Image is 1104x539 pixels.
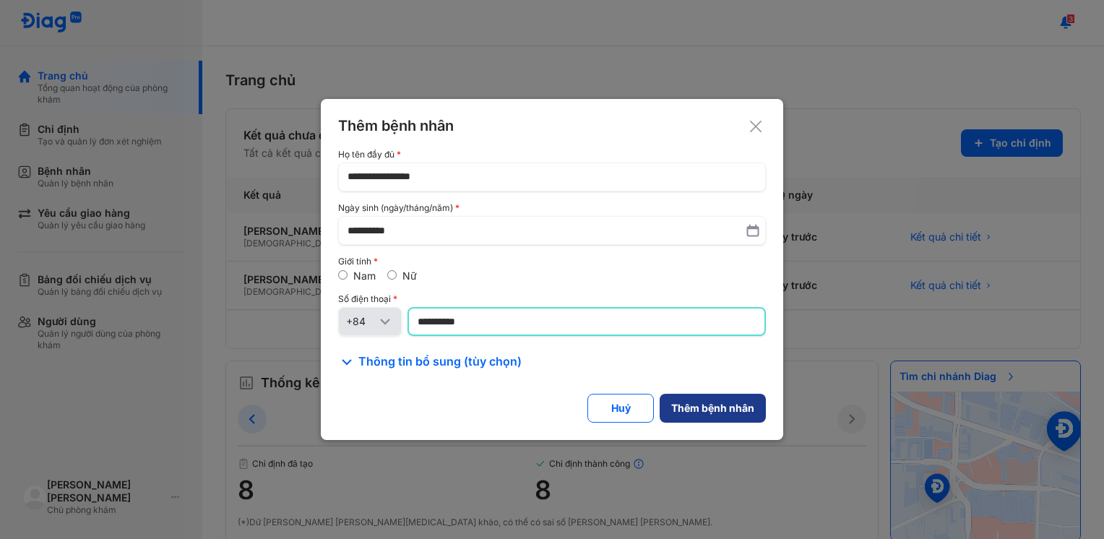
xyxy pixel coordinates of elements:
button: Thêm bệnh nhân [660,394,766,423]
button: Huỷ [587,394,654,423]
div: Số điện thoại [338,294,766,304]
div: Giới tính [338,256,766,267]
div: +84 [346,315,376,328]
div: Ngày sinh (ngày/tháng/năm) [338,203,766,213]
span: Thông tin bổ sung (tùy chọn) [358,353,522,371]
label: Nữ [402,269,417,282]
div: Thêm bệnh nhân [671,402,754,415]
div: Thêm bệnh nhân [338,116,766,135]
label: Nam [353,269,376,282]
div: Họ tên đầy đủ [338,150,766,160]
